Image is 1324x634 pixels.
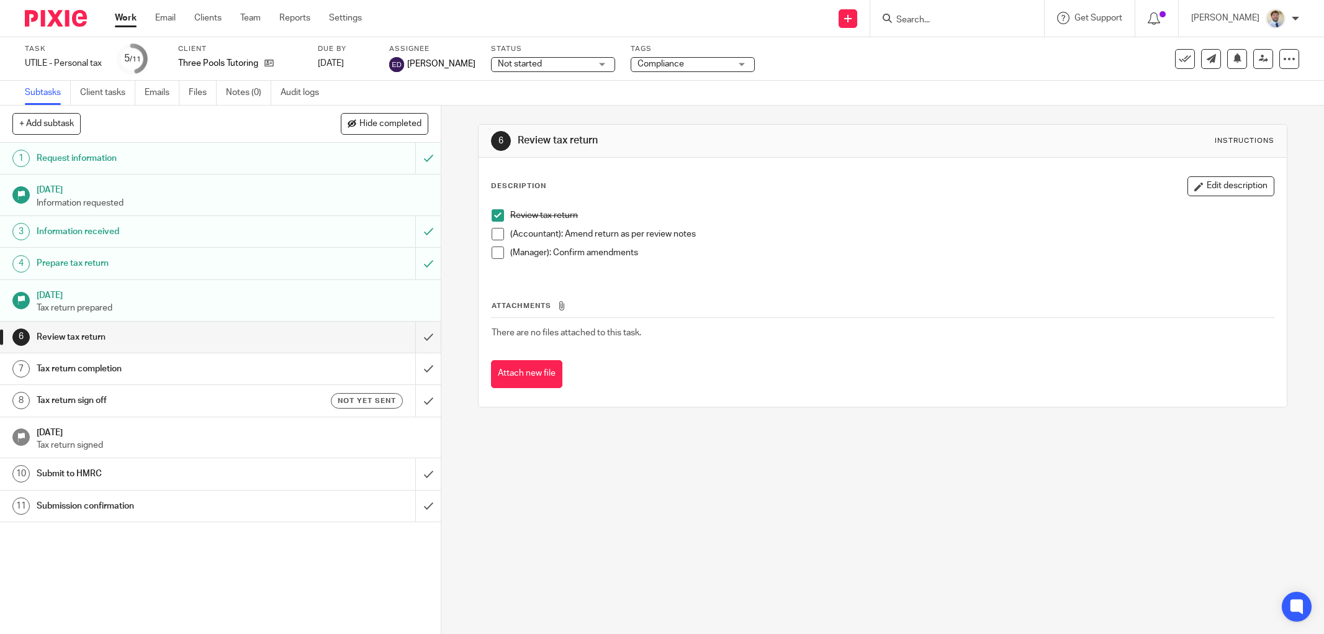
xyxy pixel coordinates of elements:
p: Tax return prepared [37,302,428,314]
p: Tax return signed [37,439,428,451]
span: Attachments [492,302,551,309]
label: Status [491,44,615,54]
input: Search [895,15,1007,26]
h1: Prepare tax return [37,254,281,273]
button: + Add subtask [12,113,81,134]
span: [PERSON_NAME] [407,58,475,70]
label: Client [178,44,302,54]
img: Pixie [25,10,87,27]
div: 5 [124,52,141,66]
a: Client tasks [80,81,135,105]
h1: Submission confirmation [37,497,281,515]
span: Get Support [1074,14,1122,22]
h1: [DATE] [37,286,428,302]
a: Email [155,12,176,24]
label: Tags [631,44,755,54]
p: Three Pools Tutoring [178,57,258,70]
a: Files [189,81,217,105]
h1: Tax return sign off [37,391,281,410]
img: svg%3E [389,57,404,72]
a: Clients [194,12,222,24]
span: [DATE] [318,59,344,68]
h1: Submit to HMRC [37,464,281,483]
p: Review tax return [510,209,1274,222]
label: Task [25,44,102,54]
a: Notes (0) [226,81,271,105]
p: Information requested [37,197,428,209]
p: (Accountant): Amend return as per review notes [510,228,1274,240]
p: (Manager): Confirm amendments [510,247,1274,259]
a: Work [115,12,137,24]
div: 1 [12,150,30,167]
div: 10 [12,465,30,482]
p: [PERSON_NAME] [1191,12,1259,24]
div: 6 [491,131,511,151]
small: /11 [130,56,141,63]
p: Description [491,181,546,191]
a: Emails [145,81,179,105]
span: Not yet sent [338,396,396,406]
div: 7 [12,360,30,378]
div: UTILE - Personal tax [25,57,102,70]
button: Attach new file [491,360,562,388]
a: Team [240,12,261,24]
button: Edit description [1187,176,1274,196]
a: Reports [279,12,310,24]
div: 4 [12,255,30,273]
span: Hide completed [359,119,421,129]
label: Assignee [389,44,475,54]
span: Compliance [637,60,684,68]
button: Hide completed [341,113,428,134]
div: 8 [12,392,30,409]
a: Subtasks [25,81,71,105]
h1: Tax return completion [37,360,281,378]
h1: Review tax return [518,134,909,147]
a: Audit logs [281,81,328,105]
div: 6 [12,328,30,346]
h1: [DATE] [37,181,428,196]
a: Settings [329,12,362,24]
h1: [DATE] [37,423,428,439]
span: Not started [498,60,542,68]
h1: Review tax return [37,328,281,346]
h1: Request information [37,149,281,168]
h1: Information received [37,222,281,241]
span: There are no files attached to this task. [492,328,641,337]
div: Instructions [1215,136,1274,146]
div: 3 [12,223,30,240]
img: 1693835698283.jfif [1266,9,1286,29]
div: 11 [12,497,30,515]
label: Due by [318,44,374,54]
